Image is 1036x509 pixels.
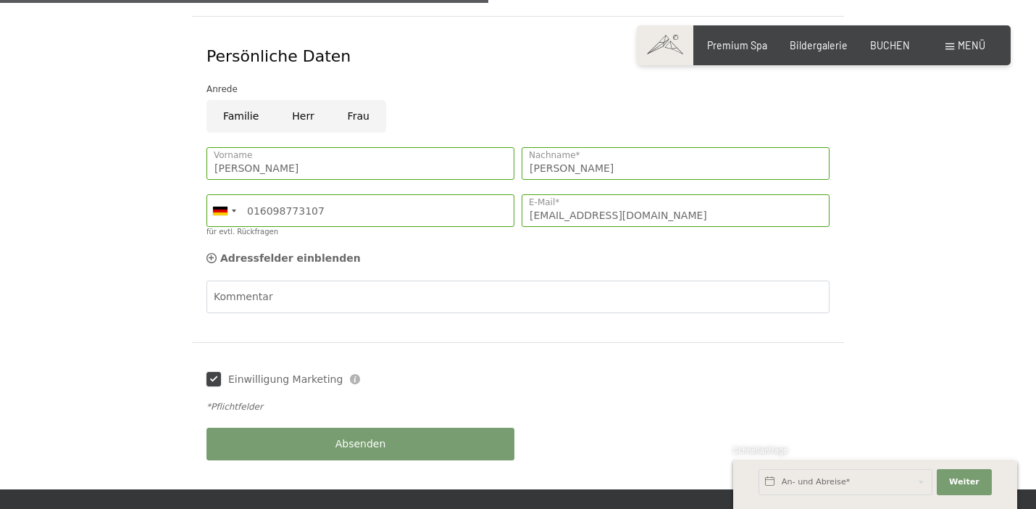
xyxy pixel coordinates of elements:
button: Weiter [937,469,992,495]
a: Premium Spa [707,39,767,51]
div: Anrede [206,82,830,96]
a: BUCHEN [870,39,910,51]
span: Adressfelder einblenden [220,252,361,264]
div: Germany (Deutschland): +49 [207,195,241,226]
div: Persönliche Daten [206,46,830,68]
span: Absenden [335,437,386,452]
span: Einwilligung Marketing [228,373,343,387]
label: für evtl. Rückfragen [206,228,278,236]
span: Menü [958,39,985,51]
span: Schnellanfrage [733,445,788,455]
div: *Pflichtfelder [206,401,830,413]
span: Weiter [949,476,979,488]
input: 01512 3456789 [206,194,514,227]
button: Absenden [206,428,514,460]
a: Bildergalerie [790,39,848,51]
